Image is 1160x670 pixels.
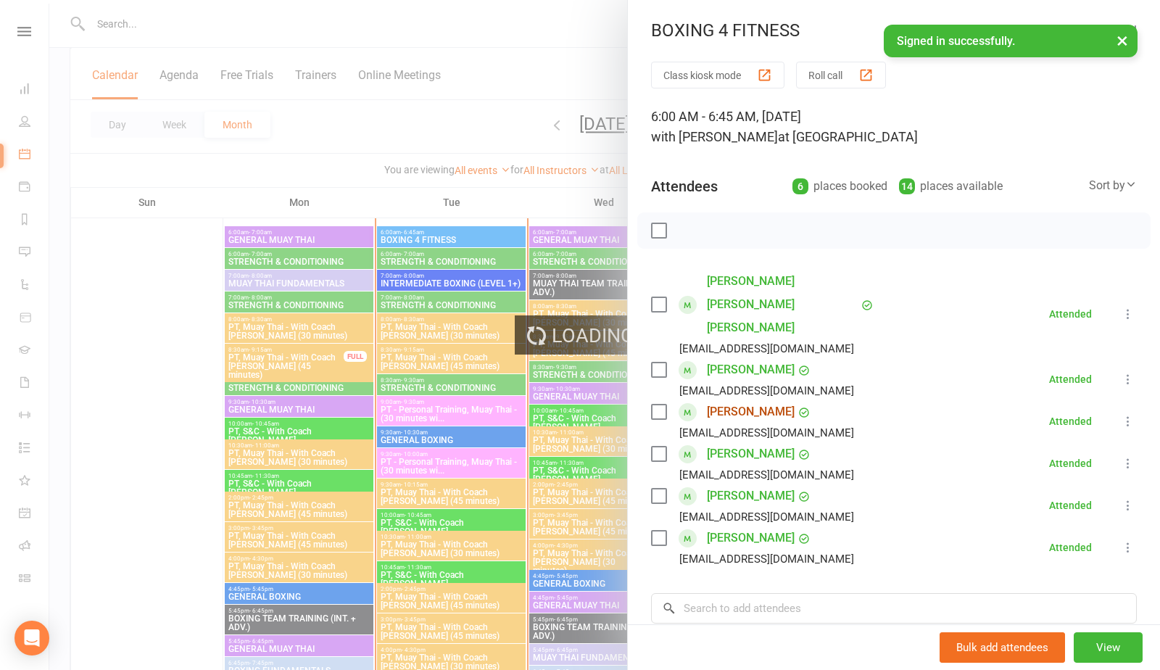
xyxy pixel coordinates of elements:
button: View [1074,632,1143,663]
a: [PERSON_NAME] [707,484,795,508]
div: places available [899,176,1003,197]
span: Signed in successfully. [897,34,1015,48]
div: Attendees [651,176,718,197]
div: 6 [792,178,808,194]
div: [EMAIL_ADDRESS][DOMAIN_NAME] [679,423,854,442]
div: [EMAIL_ADDRESS][DOMAIN_NAME] [679,508,854,526]
div: Attended [1049,458,1092,468]
div: [EMAIL_ADDRESS][DOMAIN_NAME] [679,550,854,568]
button: Roll call [796,62,886,88]
div: BOXING 4 FITNESS [628,20,1160,41]
a: [PERSON_NAME] [707,400,795,423]
button: × [1109,25,1135,56]
div: [EMAIL_ADDRESS][DOMAIN_NAME] [679,466,854,484]
div: [EMAIL_ADDRESS][DOMAIN_NAME] [679,381,854,400]
div: Attended [1049,542,1092,553]
div: 6:00 AM - 6:45 AM, [DATE] [651,107,1137,147]
div: Attended [1049,500,1092,510]
div: Attended [1049,374,1092,384]
div: Sort by [1089,176,1137,195]
div: Attended [1049,416,1092,426]
div: 14 [899,178,915,194]
span: at [GEOGRAPHIC_DATA] [778,129,918,144]
div: Open Intercom Messenger [14,621,49,655]
span: with [PERSON_NAME] [651,129,778,144]
a: [PERSON_NAME] [707,358,795,381]
div: Attended [1049,309,1092,319]
button: Class kiosk mode [651,62,784,88]
a: [PERSON_NAME] [PERSON_NAME] [PERSON_NAME] [707,270,858,339]
input: Search to add attendees [651,593,1137,624]
div: places booked [792,176,887,197]
a: [PERSON_NAME] [707,442,795,466]
div: [EMAIL_ADDRESS][DOMAIN_NAME] [679,339,854,358]
a: [PERSON_NAME] [707,526,795,550]
button: Bulk add attendees [940,632,1065,663]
